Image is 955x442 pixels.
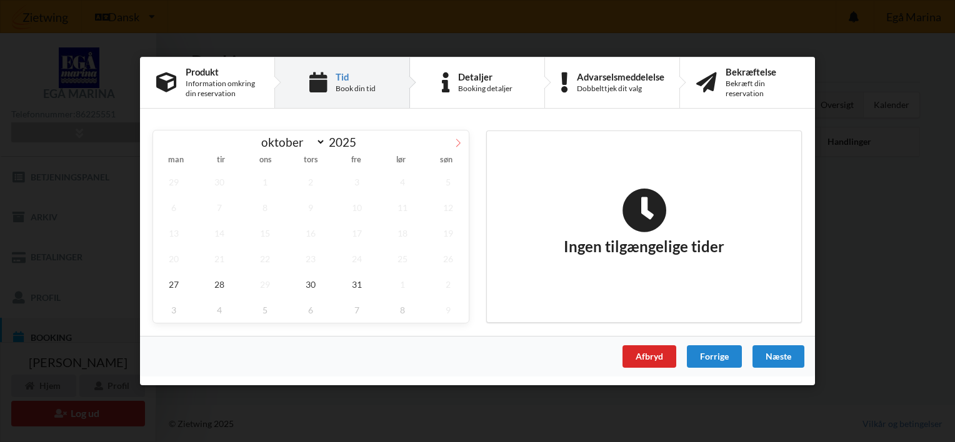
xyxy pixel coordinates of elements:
[382,195,423,220] span: oktober 11, 2025
[186,67,258,77] div: Produkt
[427,246,469,272] span: oktober 26, 2025
[752,345,804,368] div: Næste
[427,195,469,220] span: oktober 12, 2025
[291,297,332,323] span: november 6, 2025
[382,272,423,297] span: november 1, 2025
[199,297,240,323] span: november 4, 2025
[153,297,194,323] span: november 3, 2025
[458,84,512,94] div: Booking detaljer
[244,272,286,297] span: oktober 29, 2025
[153,195,194,220] span: oktober 6, 2025
[153,246,194,272] span: oktober 20, 2025
[726,67,799,77] div: Bekræftelse
[336,272,377,297] span: oktober 31, 2025
[336,246,377,272] span: oktober 24, 2025
[424,157,469,165] span: søn
[255,134,326,150] select: Month
[336,220,377,246] span: oktober 17, 2025
[336,297,377,323] span: november 7, 2025
[687,345,742,368] div: Forrige
[244,220,286,246] span: oktober 15, 2025
[564,188,724,257] h2: Ingen tilgængelige tider
[726,79,799,99] div: Bekræft din reservation
[244,195,286,220] span: oktober 8, 2025
[577,72,664,82] div: Advarselsmeddelelse
[336,195,377,220] span: oktober 10, 2025
[382,169,423,195] span: oktober 4, 2025
[291,220,332,246] span: oktober 16, 2025
[199,195,240,220] span: oktober 7, 2025
[288,157,333,165] span: tors
[243,157,288,165] span: ons
[326,135,367,149] input: Year
[427,272,469,297] span: november 2, 2025
[382,246,423,272] span: oktober 25, 2025
[336,72,376,82] div: Tid
[334,157,379,165] span: fre
[244,246,286,272] span: oktober 22, 2025
[153,220,194,246] span: oktober 13, 2025
[186,79,258,99] div: Information omkring din reservation
[244,297,286,323] span: november 5, 2025
[291,169,332,195] span: oktober 2, 2025
[291,272,332,297] span: oktober 30, 2025
[153,169,194,195] span: september 29, 2025
[577,84,664,94] div: Dobbelttjek dit valg
[198,157,243,165] span: tir
[427,169,469,195] span: oktober 5, 2025
[199,169,240,195] span: september 30, 2025
[199,220,240,246] span: oktober 14, 2025
[199,246,240,272] span: oktober 21, 2025
[458,72,512,82] div: Detaljer
[382,297,423,323] span: november 8, 2025
[153,272,194,297] span: oktober 27, 2025
[427,297,469,323] span: november 9, 2025
[622,345,676,368] div: Afbryd
[427,220,469,246] span: oktober 19, 2025
[153,157,198,165] span: man
[336,84,376,94] div: Book din tid
[199,272,240,297] span: oktober 28, 2025
[336,169,377,195] span: oktober 3, 2025
[244,169,286,195] span: oktober 1, 2025
[291,195,332,220] span: oktober 9, 2025
[291,246,332,272] span: oktober 23, 2025
[379,157,424,165] span: lør
[382,220,423,246] span: oktober 18, 2025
